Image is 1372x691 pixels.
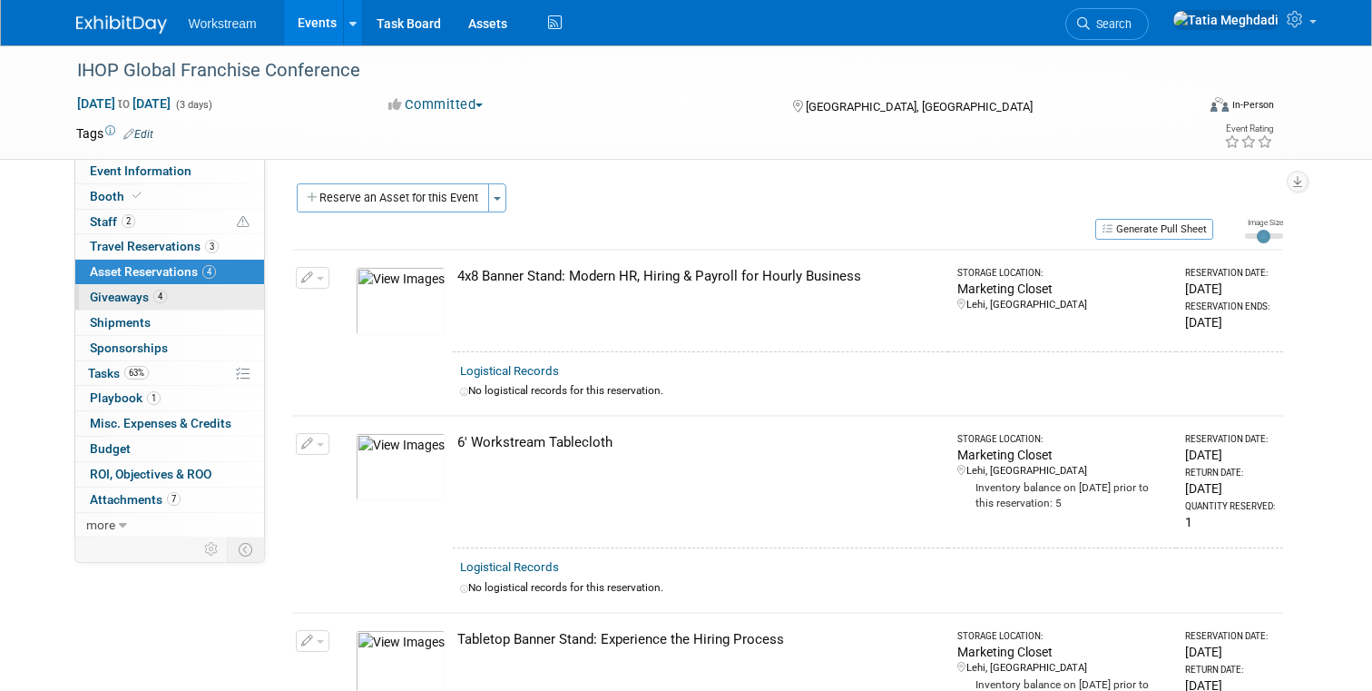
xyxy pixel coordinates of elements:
div: [DATE] [1185,280,1275,298]
div: Reservation Date: [1185,433,1275,446]
div: Storage Location: [957,433,1170,446]
span: Asset Reservations [90,264,216,279]
a: Giveaways4 [75,285,264,310]
div: Return Date: [1185,664,1275,676]
div: Reservation Ends: [1185,301,1275,313]
span: Tasks [88,366,149,380]
div: [DATE] [1185,446,1275,464]
a: Asset Reservations4 [75,260,264,284]
div: Image Size [1245,217,1283,228]
td: Tags [76,124,153,143]
div: 4x8 Banner Stand: Modern HR, Hiring & Payroll for Hourly Business [457,267,941,286]
span: Event Information [90,163,191,178]
div: Marketing Closet [957,280,1170,298]
td: Toggle Event Tabs [227,538,264,561]
div: Lehi, [GEOGRAPHIC_DATA] [957,464,1170,479]
a: more [75,513,264,538]
span: 2 [122,214,135,228]
div: Quantity Reserved: [1185,500,1275,513]
img: View Images [356,267,446,335]
a: Shipments [75,311,264,335]
span: [DATE] [DATE] [76,95,171,112]
div: Reservation Date: [1185,267,1275,280]
span: ROI, Objectives & ROO [90,467,211,481]
span: Travel Reservations [90,239,219,253]
span: Workstream [189,16,257,31]
div: Reservation Date: [1185,630,1275,643]
span: Misc. Expenses & Credits [90,416,231,430]
a: Booth [75,184,264,209]
a: Travel Reservations3 [75,234,264,259]
a: Edit [123,128,153,141]
div: [DATE] [1185,479,1275,498]
div: 6' Workstream Tablecloth [457,433,941,452]
div: Storage Location: [957,267,1170,280]
a: Search [1065,8,1149,40]
div: No logistical records for this reservation. [460,383,1276,399]
div: Lehi, [GEOGRAPHIC_DATA] [957,298,1170,312]
span: Staff [90,214,135,229]
a: Staff2 [75,210,264,234]
i: Booth reservation complete [132,191,142,201]
span: (3 days) [174,99,212,111]
span: 7 [167,492,181,506]
div: No logistical records for this reservation. [460,580,1276,596]
span: 4 [202,265,216,279]
a: Attachments7 [75,488,264,512]
span: more [86,518,115,532]
a: Tasks63% [75,361,264,386]
span: 1 [147,391,161,405]
div: Lehi, [GEOGRAPHIC_DATA] [957,661,1170,676]
button: Generate Pull Sheet [1095,219,1213,240]
button: Committed [382,95,490,114]
span: to [115,96,132,111]
span: Budget [90,441,131,456]
div: IHOP Global Franchise Conference [71,54,1172,87]
a: ROI, Objectives & ROO [75,462,264,487]
div: [DATE] [1185,313,1275,331]
div: Inventory balance on [DATE] prior to this reservation: 5 [957,479,1170,511]
div: Event Format [1097,94,1274,122]
span: Search [1090,17,1132,31]
div: Marketing Closet [957,643,1170,661]
span: Booth [90,189,145,203]
a: Sponsorships [75,336,264,360]
div: 1 [1185,513,1275,531]
td: Personalize Event Tab Strip [196,538,228,561]
span: Sponsorships [90,341,168,355]
a: Event Information [75,159,264,183]
div: Marketing Closet [957,446,1170,464]
span: Playbook [90,390,161,405]
div: Storage Location: [957,630,1170,643]
span: Giveaways [90,290,167,304]
img: Tatia Meghdadi [1172,10,1279,30]
button: Reserve an Asset for this Event [297,183,489,212]
span: Potential Scheduling Conflict -- at least one attendee is tagged in another overlapping event. [237,214,250,231]
div: In-Person [1231,98,1274,112]
span: Attachments [90,492,181,507]
span: [GEOGRAPHIC_DATA], [GEOGRAPHIC_DATA] [806,100,1033,114]
span: 63% [124,366,149,380]
img: View Images [356,433,446,501]
span: 3 [205,240,219,253]
img: Format-Inperson.png [1210,97,1229,112]
div: Tabletop Banner Stand: Experience the Hiring Process [457,630,941,649]
span: Shipments [90,315,151,330]
div: [DATE] [1185,643,1275,661]
span: 4 [153,290,167,303]
a: Logistical Records [460,560,559,574]
a: Misc. Expenses & Credits [75,411,264,436]
a: Playbook1 [75,386,264,410]
div: Return Date: [1185,467,1275,479]
a: Logistical Records [460,364,559,378]
img: ExhibitDay [76,15,167,34]
a: Budget [75,437,264,461]
div: Event Rating [1224,124,1273,133]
